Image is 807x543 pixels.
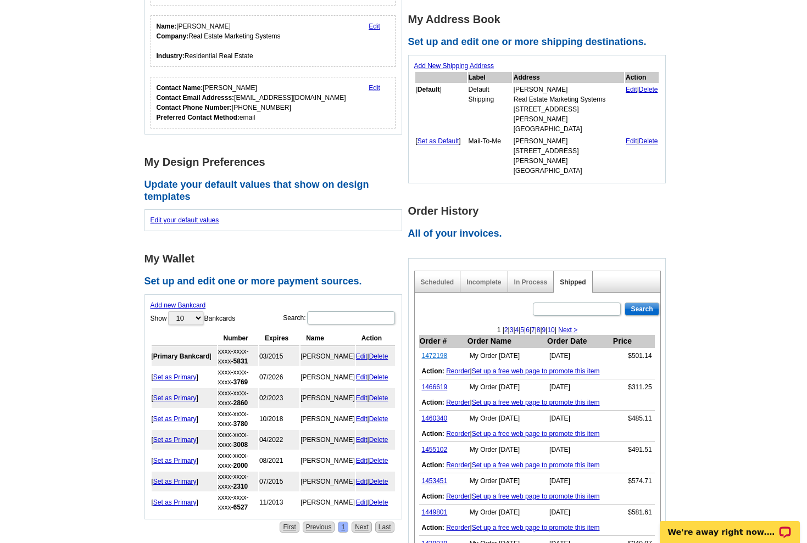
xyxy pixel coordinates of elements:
a: Shipped [560,278,586,286]
a: Set up a free web page to promote this item [472,367,600,375]
a: 6 [526,326,530,334]
td: My Order [DATE] [467,411,547,427]
td: | [419,489,655,505]
div: [PERSON_NAME] [EMAIL_ADDRESS][DOMAIN_NAME] [PHONE_NUMBER] email [157,83,346,122]
a: Last [375,522,394,533]
th: Number [218,332,258,345]
strong: 2860 [233,399,248,407]
h2: All of your invoices. [408,228,672,240]
td: [PERSON_NAME] [300,430,355,450]
a: 4 [515,326,519,334]
a: Delete [639,86,658,93]
a: Delete [369,499,388,506]
td: | [356,472,395,491]
td: [ ] [152,430,217,450]
a: Delete [369,394,388,402]
td: $501.14 [613,348,655,364]
td: My Order [DATE] [467,473,547,489]
a: Delete [369,478,388,485]
a: Edit [626,86,637,93]
th: Expires [259,332,299,345]
td: Default Shipping [468,84,512,135]
b: Action: [422,492,444,500]
a: Scheduled [421,278,454,286]
a: Reorder [446,430,470,438]
td: xxxx-xxxx-xxxx- [218,388,258,408]
a: Edit your default values [151,216,219,224]
td: [PERSON_NAME] [300,367,355,387]
td: | [356,430,395,450]
strong: 6527 [233,503,248,511]
a: Edit [356,394,368,402]
td: [ ] [152,367,217,387]
td: [PERSON_NAME] [300,451,355,471]
a: Edit [356,478,368,485]
a: 1472198 [422,352,448,360]
td: [PERSON_NAME] [300,409,355,429]
a: 9 [542,326,546,334]
a: Set as Primary [153,394,197,402]
td: [PERSON_NAME] Real Estate Marketing Systems [STREET_ADDRESS] [PERSON_NAME][GEOGRAPHIC_DATA] [513,84,624,135]
td: | [625,136,659,176]
td: | [356,388,395,408]
a: 1466619 [422,383,448,391]
a: Set up a free web page to promote this item [472,492,600,500]
a: First [280,522,299,533]
td: [ ] [152,492,217,512]
a: Edit [356,352,368,360]
td: $311.25 [613,379,655,395]
a: 5 [520,326,524,334]
a: 10 [547,326,554,334]
a: Delete [369,352,388,360]
a: Next > [558,326,577,334]
b: Default [418,86,440,93]
th: Label [468,72,512,83]
a: Set up a free web page to promote this item [472,430,600,438]
h2: Set up and edit one or more shipping destinations. [408,36,672,48]
td: 02/2023 [259,388,299,408]
a: Edit [356,373,368,381]
a: Set as Primary [153,457,197,464]
strong: Contact Phone Number: [157,104,232,111]
strong: Contact Email Addresss: [157,94,235,102]
strong: Company: [157,32,189,40]
td: [PERSON_NAME] [300,472,355,491]
th: Order # [419,335,467,348]
strong: 2000 [233,462,248,469]
h2: Update your default values that show on design templates [144,179,408,203]
a: 1 [338,522,348,533]
a: Incomplete [466,278,501,286]
h1: My Design Preferences [144,156,408,168]
div: [PERSON_NAME] Real Estate Marketing Systems Residential Real Estate [157,21,281,61]
td: | [419,426,655,442]
a: Edit [626,137,637,145]
th: Order Name [467,335,547,348]
td: [DATE] [547,473,613,489]
td: [DATE] [547,442,613,458]
td: [DATE] [547,348,613,364]
td: | [356,451,395,471]
a: 3 [510,326,514,334]
h1: Order History [408,205,672,217]
a: Set up a free web page to promote this item [472,461,600,469]
td: [ ] [415,136,467,176]
a: Next [352,522,372,533]
b: Action: [422,430,444,438]
strong: Industry: [157,52,185,60]
td: $574.71 [613,473,655,489]
strong: 3780 [233,420,248,428]
td: | [356,346,395,366]
td: 04/2022 [259,430,299,450]
a: Previous [303,522,335,533]
a: Delete [369,415,388,423]
td: 08/2021 [259,451,299,471]
b: Primary Bankcard [153,352,210,360]
a: Delete [639,137,658,145]
th: Action [625,72,659,83]
strong: Name: [157,23,177,30]
label: Show Bankcards [151,310,236,326]
h1: My Wallet [144,253,408,265]
a: Add new Bankcard [151,301,206,309]
td: xxxx-xxxx-xxxx- [218,451,258,471]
